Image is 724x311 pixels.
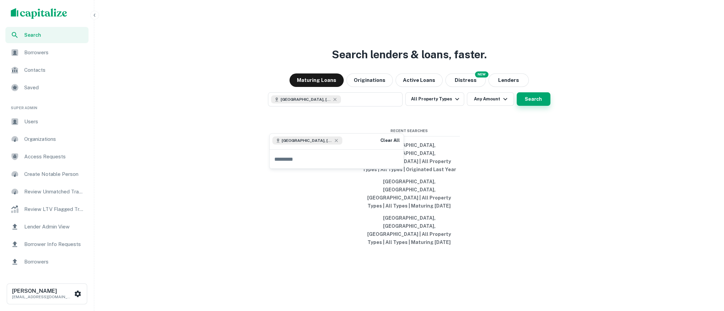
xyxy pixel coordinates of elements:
button: Lenders [488,73,529,87]
span: Saved [24,84,84,92]
a: Create Notable Person [5,166,89,182]
span: Create Notable Person [24,170,84,178]
button: Search distressed loans with lien and other non-mortgage details. [445,73,486,87]
span: [GEOGRAPHIC_DATA], [GEOGRAPHIC_DATA], [GEOGRAPHIC_DATA] [280,96,331,102]
button: [GEOGRAPHIC_DATA], [GEOGRAPHIC_DATA], [GEOGRAPHIC_DATA] | All Property Types | All Types | Maturi... [359,212,460,248]
button: Originations [346,73,393,87]
span: Access Requests [24,153,84,161]
span: Review Unmatched Transactions [24,188,84,196]
button: [GEOGRAPHIC_DATA], [GEOGRAPHIC_DATA], [GEOGRAPHIC_DATA] [268,92,403,106]
button: [GEOGRAPHIC_DATA], [GEOGRAPHIC_DATA], [GEOGRAPHIC_DATA] | All Property Types | All Types | Maturi... [359,176,460,212]
h3: Search lenders & loans, faster. [332,46,487,63]
span: Search [24,31,84,39]
button: Active Loans [395,73,443,87]
span: Users [24,118,84,126]
a: Borrowers [5,254,89,270]
a: Review LTV Flagged Transactions [5,201,89,217]
span: Organizations [24,135,84,143]
button: Search [517,92,550,106]
iframe: Chat Widget [690,257,724,289]
a: Saved [5,80,89,96]
span: Borrowers [24,49,84,57]
button: [GEOGRAPHIC_DATA], [GEOGRAPHIC_DATA], [GEOGRAPHIC_DATA] | All Property Types | All Types | Origin... [359,139,460,176]
button: Maturing Loans [289,73,344,87]
button: [PERSON_NAME][EMAIL_ADDRESS][DOMAIN_NAME] [7,283,87,304]
a: Borrower Info Requests [5,236,89,252]
a: Lender Admin View [5,219,89,235]
div: NEW [475,71,488,77]
a: Search [5,27,89,43]
a: Borrowers [5,44,89,61]
span: Contacts [24,66,84,74]
button: Any Amount [467,92,514,106]
button: Clear All [379,136,401,145]
span: Recent Searches [359,128,460,134]
span: Review LTV Flagged Transactions [24,205,84,213]
span: Lender Admin View [24,223,84,231]
a: Access Requests [5,149,89,165]
a: Users [5,114,89,130]
span: Borrower Info Requests [24,240,84,248]
span: Borrowers [24,258,84,266]
a: Review Unmatched Transactions [5,184,89,200]
button: All Property Types [405,92,464,106]
li: Super Admin [5,97,89,114]
img: capitalize-logo.png [11,8,67,19]
h6: [PERSON_NAME] [12,288,73,294]
a: Email Testing [5,271,89,287]
a: Organizations [5,131,89,147]
p: [EMAIL_ADDRESS][DOMAIN_NAME] [12,294,73,300]
a: Contacts [5,62,89,78]
span: [GEOGRAPHIC_DATA], [GEOGRAPHIC_DATA], [GEOGRAPHIC_DATA] [282,137,332,144]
